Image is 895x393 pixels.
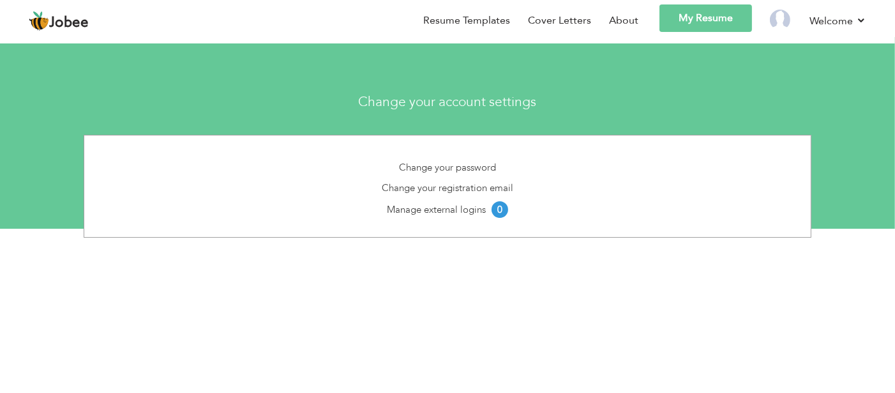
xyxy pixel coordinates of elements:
a: My Resume [659,4,752,32]
h3: Change your account settings [121,95,774,109]
a: Manage external logins [387,203,486,216]
a: Welcome [809,13,866,29]
a: Resume Templates [423,13,510,28]
span: 0 [492,201,508,218]
span: Jobee [49,16,89,30]
a: Jobee [29,11,89,31]
img: Profile Img [770,10,790,30]
a: 0 [488,203,508,216]
a: Cover Letters [528,13,591,28]
a: Change your password [399,161,496,174]
img: jobee.io [29,11,49,31]
a: Change your registration email [382,181,513,194]
a: About [609,13,638,28]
